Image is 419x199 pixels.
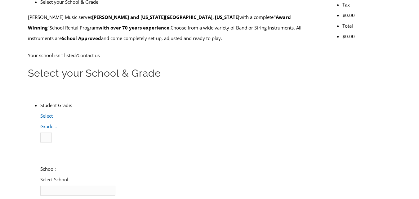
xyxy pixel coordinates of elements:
[40,113,57,129] span: Select Grade...
[78,52,100,58] a: Contact us
[92,14,239,20] strong: [PERSON_NAME] and [US_STATE][GEOGRAPHIC_DATA], [US_STATE]
[98,25,171,31] strong: with over 70 years experience.
[28,50,315,61] p: Your school isn't listed?
[62,35,101,41] strong: School Approved
[342,20,391,31] li: Total
[342,31,391,42] li: $0.00
[28,12,315,43] p: [PERSON_NAME] Music serves with a complete School Rental Program Choose from a wide variety of Ba...
[40,166,56,172] label: School:
[40,102,72,108] label: Student Grade:
[40,176,72,183] span: Select School...
[28,67,315,80] h2: Select your School & Grade
[342,10,391,20] li: $0.00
